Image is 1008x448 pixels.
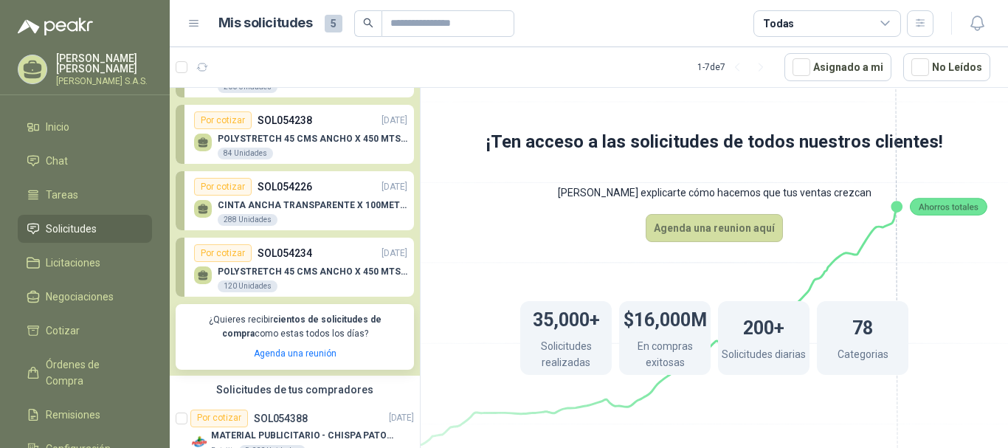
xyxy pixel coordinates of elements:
[46,153,68,169] span: Chat
[218,13,313,34] h1: Mis solicitudes
[176,105,414,164] a: Por cotizarSOL054238[DATE] POLYSTRETCH 45 CMS ANCHO X 450 MTS LONG84 Unidades
[194,178,252,196] div: Por cotizar
[18,113,152,141] a: Inicio
[619,338,711,374] p: En compras exitosas
[325,15,342,32] span: 5
[624,302,707,334] h1: $16,000M
[46,255,100,271] span: Licitaciones
[743,310,784,342] h1: 200+
[363,18,373,28] span: search
[254,413,308,424] p: SOL054388
[46,289,114,305] span: Negociaciones
[176,238,414,297] a: Por cotizarSOL054234[DATE] POLYSTRETCH 45 CMS ANCHO X 450 MTS LONG120 Unidades
[46,356,138,389] span: Órdenes de Compra
[382,247,407,261] p: [DATE]
[382,114,407,128] p: [DATE]
[258,179,312,195] p: SOL054226
[194,244,252,262] div: Por cotizar
[254,348,336,359] a: Agenda una reunión
[389,411,414,425] p: [DATE]
[170,376,420,404] div: Solicitudes de tus compradores
[218,280,277,292] div: 120 Unidades
[218,266,407,277] p: POLYSTRETCH 45 CMS ANCHO X 450 MTS LONG
[56,53,152,74] p: [PERSON_NAME] [PERSON_NAME]
[18,401,152,429] a: Remisiones
[18,249,152,277] a: Licitaciones
[852,310,873,342] h1: 78
[18,283,152,311] a: Negociaciones
[218,200,407,210] p: CINTA ANCHA TRANSPARENTE X 100METROS
[18,147,152,175] a: Chat
[382,180,407,194] p: [DATE]
[784,53,891,81] button: Asignado a mi
[46,323,80,339] span: Cotizar
[46,119,69,135] span: Inicio
[18,181,152,209] a: Tareas
[190,410,248,427] div: Por cotizar
[211,429,395,443] p: MATERIAL PUBLICITARIO - CHISPA PATOJITO VER ADJUNTO
[18,351,152,395] a: Órdenes de Compra
[258,112,312,128] p: SOL054238
[194,111,252,129] div: Por cotizar
[18,18,93,35] img: Logo peakr
[763,15,794,32] div: Todas
[46,187,78,203] span: Tareas
[903,53,990,81] button: No Leídos
[170,14,420,376] div: Por cotizarSOL054247[DATE] CINTA ANCHA TRANSPARENTE X 100METROS200 UnidadesPor cotizarSOL054238[D...
[56,77,152,86] p: [PERSON_NAME] S.A.S.
[218,148,273,159] div: 84 Unidades
[838,346,888,366] p: Categorias
[18,317,152,345] a: Cotizar
[18,215,152,243] a: Solicitudes
[218,134,407,144] p: POLYSTRETCH 45 CMS ANCHO X 450 MTS LONG
[520,338,612,374] p: Solicitudes realizadas
[646,214,783,242] button: Agenda una reunion aquí
[46,221,97,237] span: Solicitudes
[176,171,414,230] a: Por cotizarSOL054226[DATE] CINTA ANCHA TRANSPARENTE X 100METROS288 Unidades
[222,314,382,339] b: cientos de solicitudes de compra
[697,55,773,79] div: 1 - 7 de 7
[533,302,600,334] h1: 35,000+
[184,313,405,341] p: ¿Quieres recibir como estas todos los días?
[218,214,277,226] div: 288 Unidades
[722,346,806,366] p: Solicitudes diarias
[46,407,100,423] span: Remisiones
[258,245,312,261] p: SOL054234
